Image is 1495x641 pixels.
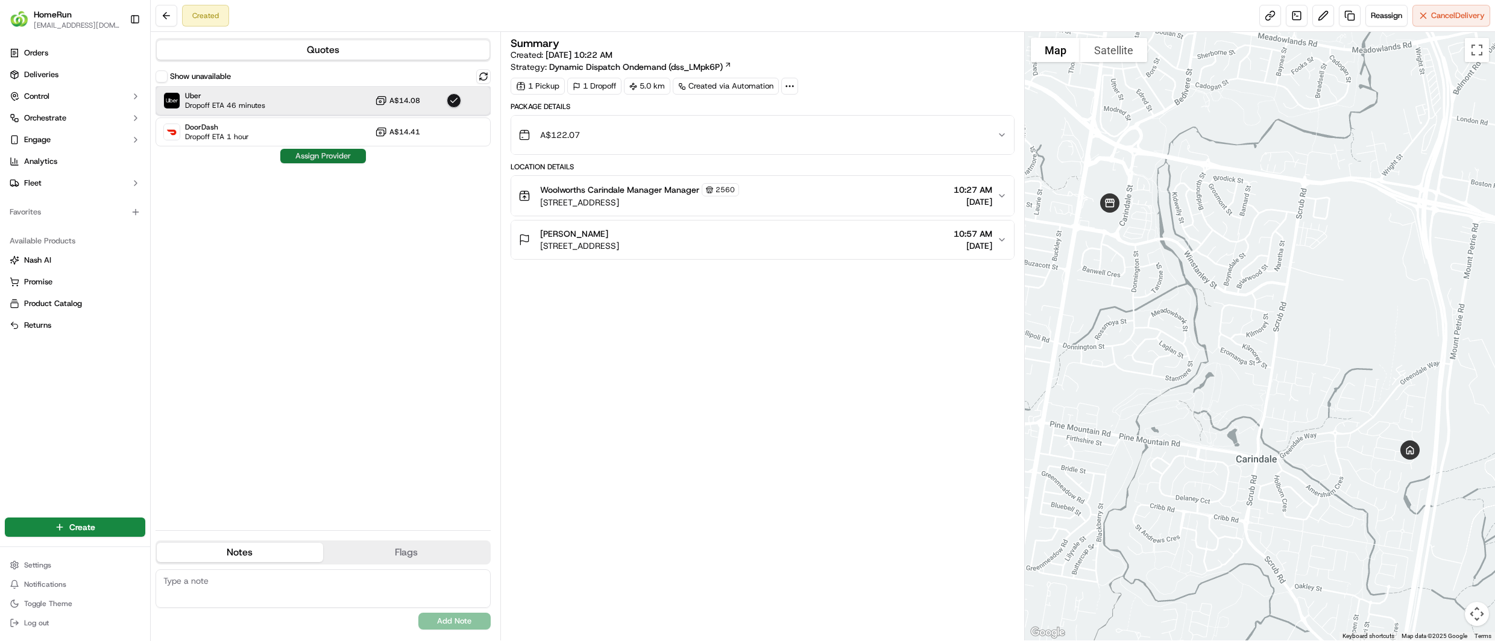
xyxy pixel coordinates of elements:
[954,184,992,196] span: 10:27 AM
[24,91,49,102] span: Control
[511,162,1015,172] div: Location Details
[1080,38,1147,62] button: Show satellite imagery
[1475,633,1491,639] a: Terms (opens in new tab)
[673,78,779,95] a: Created via Automation
[1412,5,1490,27] button: CancelDelivery
[5,43,145,63] a: Orders
[24,298,82,309] span: Product Catalog
[5,231,145,251] div: Available Products
[24,178,42,189] span: Fleet
[24,618,49,628] span: Log out
[540,228,608,240] span: [PERSON_NAME]
[5,87,145,106] button: Control
[511,61,732,73] div: Strategy:
[185,132,249,142] span: Dropoff ETA 1 hour
[5,517,145,537] button: Create
[1031,38,1080,62] button: Show street map
[185,91,265,101] span: Uber
[5,614,145,631] button: Log out
[5,294,145,313] button: Product Catalog
[164,93,180,108] img: Uber
[511,38,559,49] h3: Summary
[954,196,992,208] span: [DATE]
[24,134,51,145] span: Engage
[5,174,145,193] button: Fleet
[375,126,420,138] button: A$14.41
[511,220,1014,259] button: [PERSON_NAME][STREET_ADDRESS]10:57 AM[DATE]
[24,113,66,124] span: Orchestrate
[540,129,580,141] span: A$122.07
[185,101,265,110] span: Dropoff ETA 46 minutes
[34,20,120,30] button: [EMAIL_ADDRESS][DOMAIN_NAME]
[24,580,66,589] span: Notifications
[280,149,366,163] button: Assign Provider
[5,130,145,149] button: Engage
[511,102,1015,111] div: Package Details
[954,240,992,252] span: [DATE]
[511,116,1014,154] button: A$122.07
[157,40,489,60] button: Quotes
[389,96,420,105] span: A$14.08
[1465,602,1489,626] button: Map camera controls
[24,560,51,570] span: Settings
[170,71,231,82] label: Show unavailable
[1371,10,1402,21] span: Reassign
[5,65,145,84] a: Deliveries
[1342,632,1394,640] button: Keyboard shortcuts
[389,127,420,137] span: A$14.41
[375,95,420,107] button: A$14.08
[323,543,489,562] button: Flags
[5,576,145,593] button: Notifications
[24,48,48,58] span: Orders
[34,8,72,20] button: HomeRun
[5,316,145,335] button: Returns
[10,10,29,29] img: HomeRun
[5,5,125,34] button: HomeRunHomeRun[EMAIL_ADDRESS][DOMAIN_NAME]
[10,298,140,309] a: Product Catalog
[1028,625,1068,640] a: Open this area in Google Maps (opens a new window)
[24,277,52,287] span: Promise
[185,122,249,132] span: DoorDash
[624,78,670,95] div: 5.0 km
[24,69,58,80] span: Deliveries
[1431,10,1485,21] span: Cancel Delivery
[5,557,145,574] button: Settings
[546,49,612,60] span: [DATE] 10:22 AM
[567,78,622,95] div: 1 Dropoff
[24,320,51,331] span: Returns
[1465,38,1489,62] button: Toggle fullscreen view
[540,196,739,208] span: [STREET_ADDRESS]
[24,599,72,608] span: Toggle Theme
[540,240,619,252] span: [STREET_ADDRESS]
[157,543,323,562] button: Notes
[1402,633,1467,639] span: Map data ©2025 Google
[5,251,145,270] button: Nash AI
[511,176,1014,216] button: Woolworths Carindale Manager Manager2560[STREET_ADDRESS]10:27 AM[DATE]
[511,49,612,61] span: Created:
[5,152,145,171] a: Analytics
[511,78,565,95] div: 1 Pickup
[5,272,145,292] button: Promise
[5,108,145,128] button: Orchestrate
[24,156,57,167] span: Analytics
[549,61,723,73] span: Dynamic Dispatch Ondemand (dss_LMpk6P)
[1028,625,1068,640] img: Google
[10,277,140,287] a: Promise
[549,61,732,73] a: Dynamic Dispatch Ondemand (dss_LMpk6P)
[954,228,992,240] span: 10:57 AM
[164,124,180,140] img: DoorDash
[24,255,51,266] span: Nash AI
[69,521,95,533] span: Create
[1365,5,1408,27] button: Reassign
[716,185,735,195] span: 2560
[10,255,140,266] a: Nash AI
[10,320,140,331] a: Returns
[5,595,145,612] button: Toggle Theme
[540,184,699,196] span: Woolworths Carindale Manager Manager
[5,202,145,222] div: Favorites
